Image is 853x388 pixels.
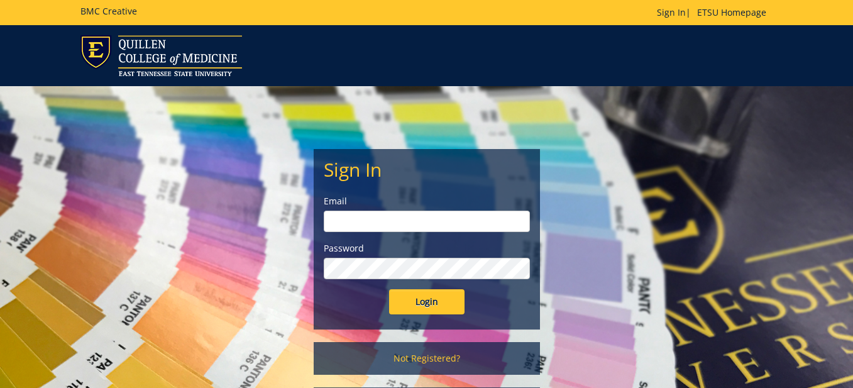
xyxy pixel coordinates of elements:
h5: BMC Creative [80,6,137,16]
label: Password [324,242,530,255]
label: Email [324,195,530,208]
p: | [657,6,773,19]
a: ETSU Homepage [691,6,773,18]
input: Login [389,289,465,314]
h2: Sign In [324,159,530,180]
a: Not Registered? [314,342,540,375]
img: ETSU logo [80,35,242,76]
a: Sign In [657,6,686,18]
